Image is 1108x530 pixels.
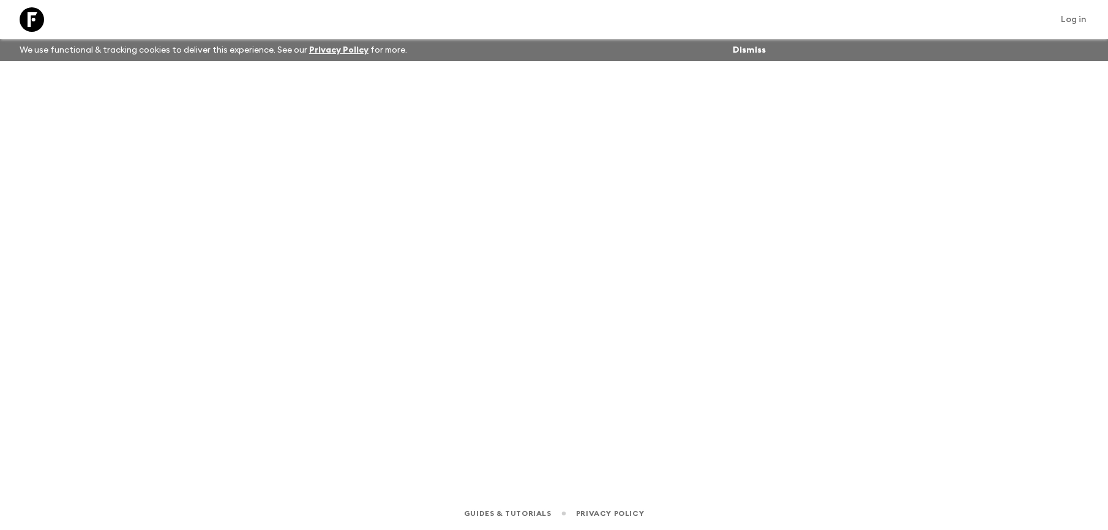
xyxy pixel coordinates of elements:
a: Log in [1054,11,1093,28]
button: Dismiss [730,42,769,59]
a: Guides & Tutorials [464,507,552,520]
p: We use functional & tracking cookies to deliver this experience. See our for more. [15,39,412,61]
a: Privacy Policy [309,46,369,54]
a: Privacy Policy [576,507,644,520]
